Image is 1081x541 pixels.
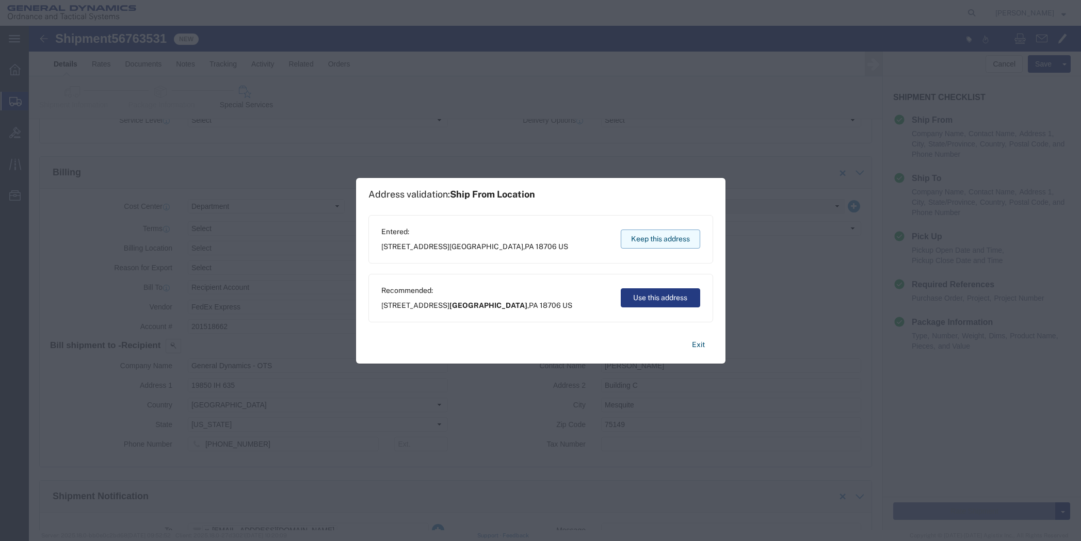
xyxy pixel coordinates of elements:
[540,301,561,309] span: 18706
[368,189,535,200] h1: Address validation:
[381,226,568,237] span: Entered:
[536,242,557,251] span: 18706
[381,300,572,311] span: [STREET_ADDRESS] ,
[381,241,568,252] span: [STREET_ADDRESS] ,
[525,242,534,251] span: PA
[381,285,572,296] span: Recommended:
[529,301,538,309] span: PA
[621,288,700,307] button: Use this address
[450,189,535,200] span: Ship From Location
[562,301,572,309] span: US
[558,242,568,251] span: US
[449,301,527,309] span: [GEOGRAPHIC_DATA]
[684,336,713,354] button: Exit
[449,242,523,251] span: [GEOGRAPHIC_DATA]
[621,229,700,249] button: Keep this address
